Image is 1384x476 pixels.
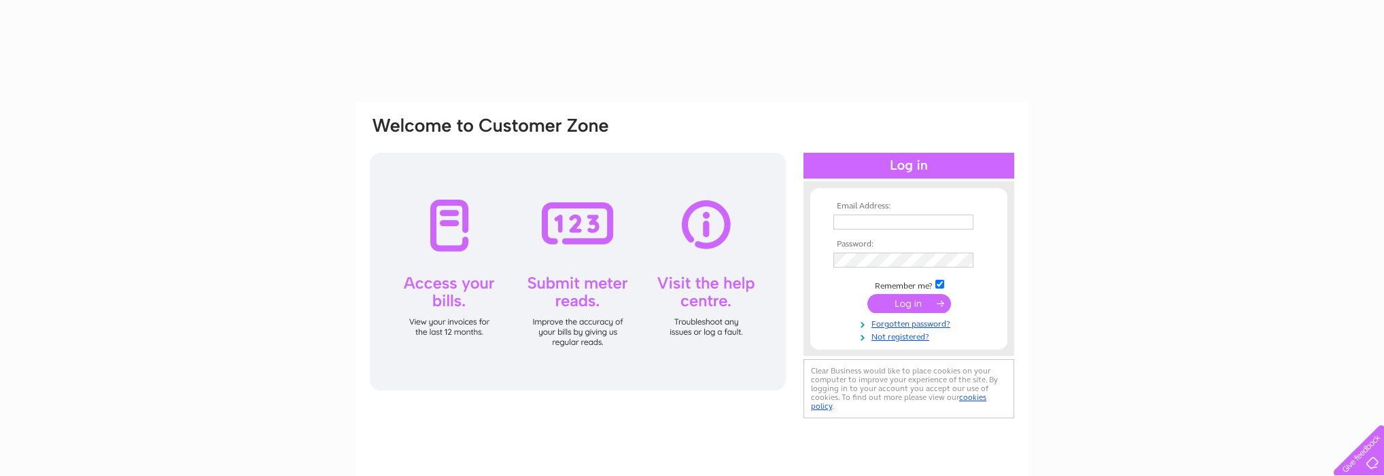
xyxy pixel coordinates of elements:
[830,240,988,249] th: Password:
[867,294,951,313] input: Submit
[830,278,988,291] td: Remember me?
[833,329,988,342] a: Not registered?
[811,392,986,411] a: cookies policy
[830,202,988,211] th: Email Address:
[803,359,1014,418] div: Clear Business would like to place cookies on your computer to improve your experience of the sit...
[833,316,988,329] a: Forgotten password?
